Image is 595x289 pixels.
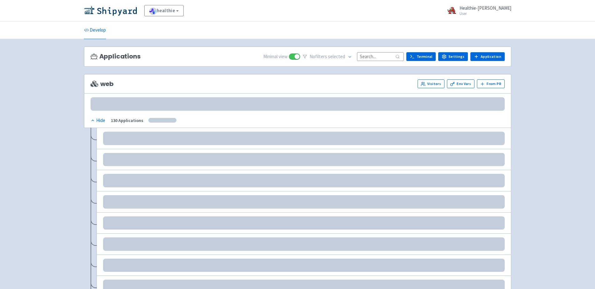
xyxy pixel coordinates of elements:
[443,6,511,16] a: Healthie-[PERSON_NAME] User
[263,53,288,60] span: Minimal view
[459,12,511,16] small: User
[470,52,504,61] a: Application
[84,6,137,16] img: Shipyard logo
[91,117,106,124] button: Hide
[111,117,143,124] div: 130 Applications
[310,53,345,60] span: No filter s
[144,5,184,16] a: healthie
[477,79,505,88] button: From PR
[91,80,114,88] span: web
[406,52,436,61] a: Terminal
[357,52,404,61] input: Search...
[328,53,345,59] span: selected
[91,53,141,60] h3: Applications
[438,52,468,61] a: Settings
[84,22,106,39] a: Develop
[418,79,444,88] a: Visitors
[459,5,511,11] span: Healthie-[PERSON_NAME]
[447,79,474,88] a: Env Vars
[91,117,105,124] div: Hide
